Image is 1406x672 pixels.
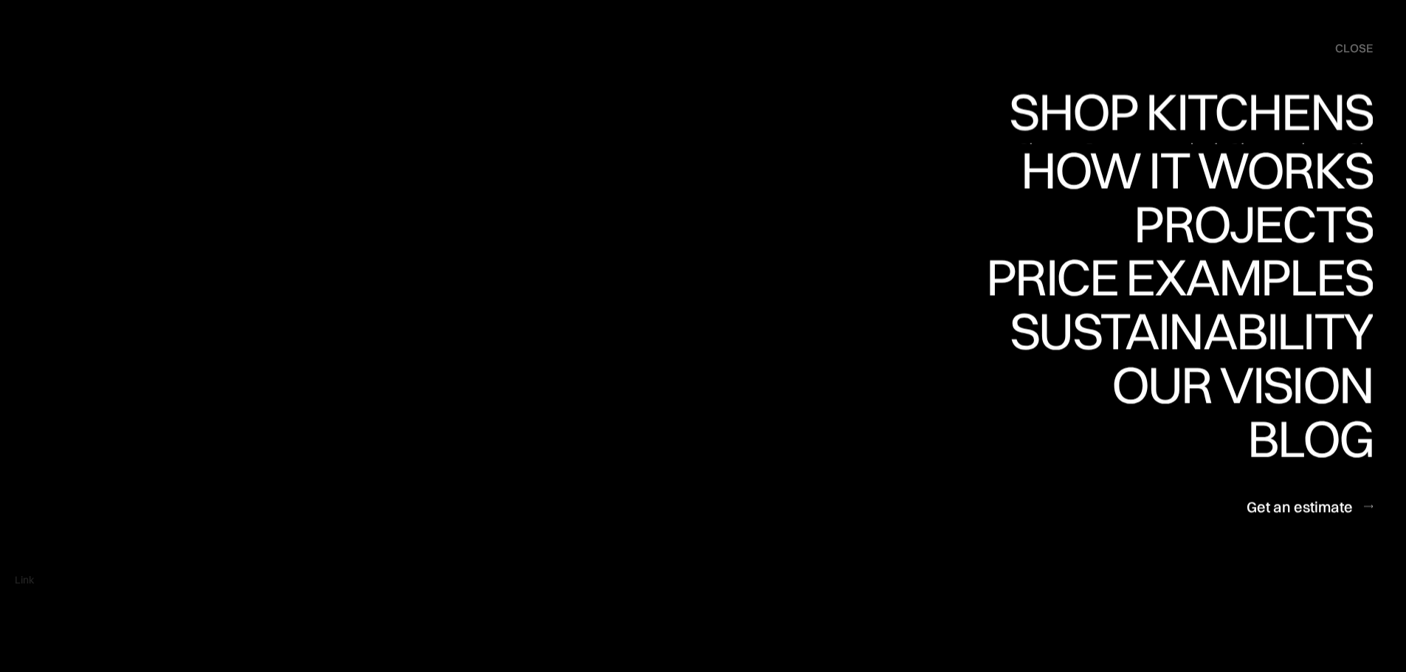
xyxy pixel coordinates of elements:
div: Sustainability [997,305,1373,357]
div: Shop Kitchens [1002,86,1373,137]
div: how it works [1017,144,1373,195]
div: Sustainability [997,357,1373,409]
a: Get an estimate [1247,488,1373,524]
div: how it works [1017,195,1373,247]
a: SustainabilitySustainability [997,305,1373,359]
div: Our vision [1099,410,1373,462]
a: Shop KitchensShop Kitchens [1002,90,1373,144]
a: Price examplesPrice examples [986,252,1373,305]
a: ProjectsProjects [1134,198,1373,252]
div: Projects [1134,198,1373,249]
div: Our vision [1099,358,1373,410]
div: Get an estimate [1247,496,1353,516]
div: Blog [1238,412,1373,464]
a: BlogBlog [1238,412,1373,466]
div: Projects [1134,249,1373,301]
a: how it workshow it works [1017,144,1373,198]
div: menu [1320,34,1373,63]
div: Price examples [986,252,1373,303]
a: Our visionOur vision [1099,358,1373,412]
div: Blog [1238,464,1373,516]
div: close [1335,41,1373,57]
div: Price examples [986,303,1373,355]
div: Shop Kitchens [1002,137,1373,189]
